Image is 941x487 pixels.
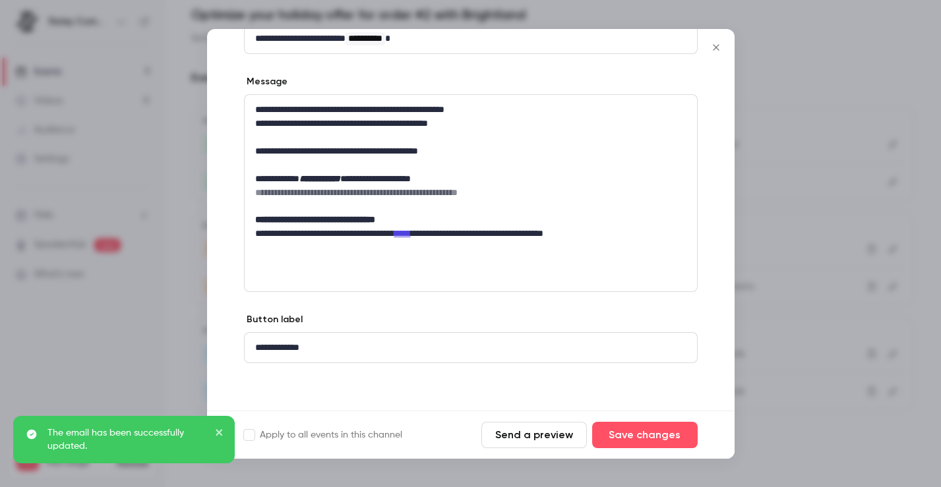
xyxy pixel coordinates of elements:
[215,426,224,442] button: close
[47,426,206,453] p: The email has been successfully updated.
[244,428,402,442] label: Apply to all events in this channel
[245,24,697,53] div: editor
[481,422,587,448] button: Send a preview
[703,34,729,61] button: Close
[244,313,303,326] label: Button label
[245,333,697,362] div: editor
[244,75,288,88] label: Message
[245,95,697,248] div: editor
[592,422,698,448] button: Save changes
